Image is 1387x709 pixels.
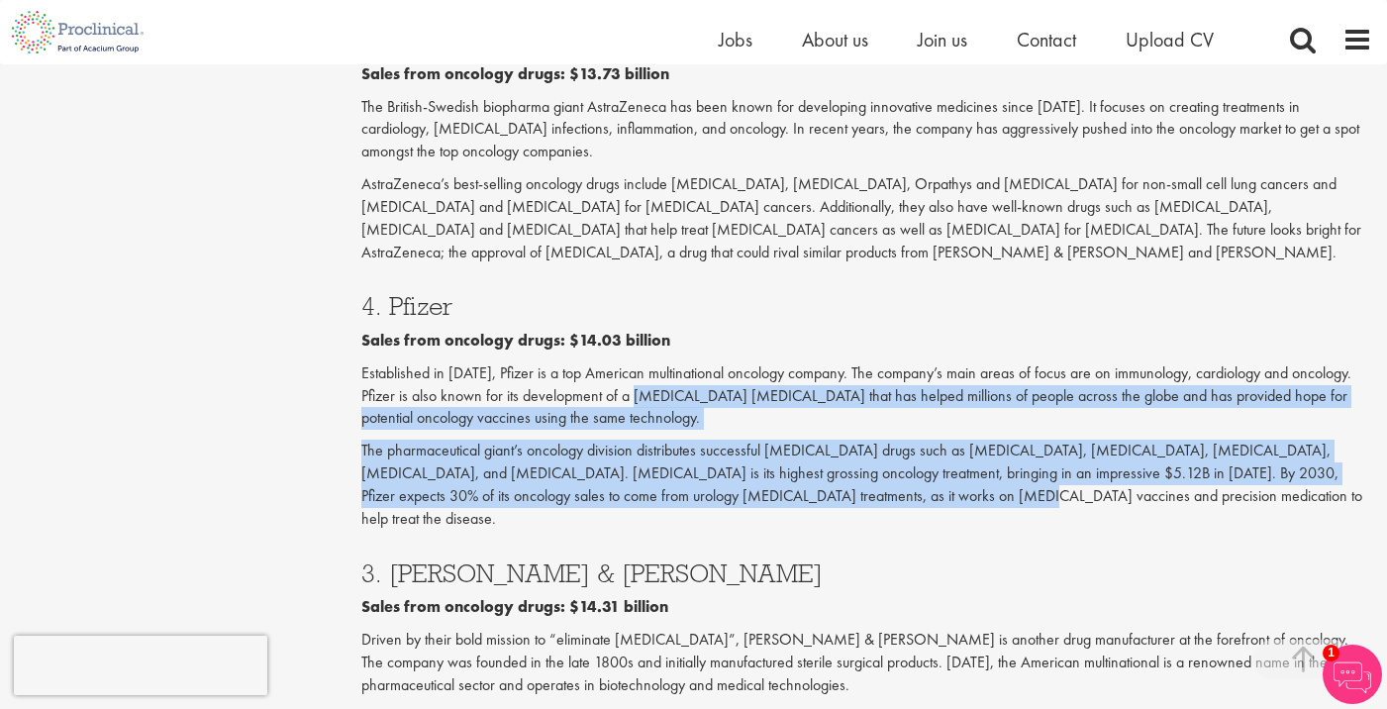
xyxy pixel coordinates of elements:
[361,293,1372,319] h3: 4. Pfizer
[719,27,752,52] a: Jobs
[361,173,1372,263] p: AstraZeneca’s best-selling oncology drugs include [MEDICAL_DATA], [MEDICAL_DATA], Orpathys and [M...
[1323,645,1339,661] span: 1
[361,330,670,351] b: Sales from oncology drugs: $14.03 billion
[1126,27,1214,52] a: Upload CV
[1017,27,1076,52] a: Contact
[918,27,967,52] a: Join us
[14,636,267,695] iframe: reCAPTCHA
[361,440,1372,530] p: The pharmaceutical giant’s oncology division distributes successful [MEDICAL_DATA] drugs such as ...
[802,27,868,52] a: About us
[361,362,1372,431] p: Established in [DATE], Pfizer is a top American multinational oncology company. The company’s mai...
[361,63,669,84] b: Sales from oncology drugs: $13.73 billion
[361,596,668,617] b: Sales from oncology drugs: $14.31 billion
[1323,645,1382,704] img: Chatbot
[361,629,1372,697] p: Driven by their bold mission to “eliminate [MEDICAL_DATA]”, [PERSON_NAME] & [PERSON_NAME] is anot...
[361,560,1372,586] h3: 3. [PERSON_NAME] & [PERSON_NAME]
[361,96,1372,164] p: The British-Swedish biopharma giant AstraZeneca has been known for developing innovative medicine...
